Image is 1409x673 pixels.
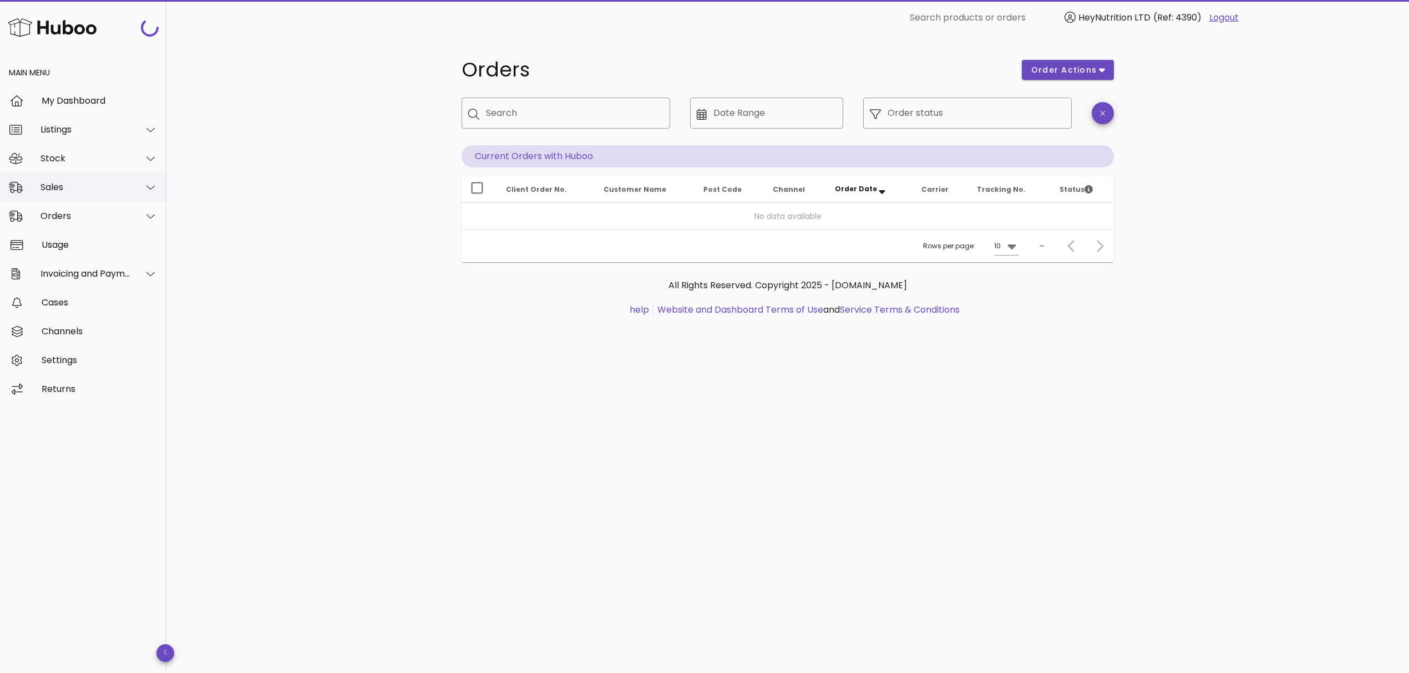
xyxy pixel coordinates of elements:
span: Post Code [703,185,742,194]
div: 10Rows per page: [994,237,1018,255]
a: Logout [1209,11,1239,24]
th: Tracking No. [968,176,1051,203]
span: Status [1060,185,1093,194]
span: Order Date [835,184,877,193]
div: 10 [994,241,1001,251]
div: Listings [40,124,131,135]
span: Tracking No. [977,185,1026,194]
a: Service Terms & Conditions [840,303,960,316]
div: Stock [40,153,131,164]
th: Customer Name [595,176,695,203]
p: All Rights Reserved. Copyright 2025 - [DOMAIN_NAME] [470,279,1105,292]
span: HeyNutrition LTD [1078,11,1150,24]
div: Sales [40,182,131,192]
button: order actions [1022,60,1114,80]
th: Post Code [695,176,764,203]
div: Invoicing and Payments [40,268,131,279]
th: Carrier [913,176,968,203]
li: and [653,303,960,317]
span: order actions [1031,64,1097,76]
th: Channel [764,176,826,203]
div: Returns [42,384,158,394]
a: Website and Dashboard Terms of Use [657,303,823,316]
div: Usage [42,239,158,250]
a: help [630,303,649,316]
td: No data available [462,203,1114,230]
p: Current Orders with Huboo [462,145,1114,167]
div: – [1040,241,1044,251]
div: Settings [42,355,158,365]
div: My Dashboard [42,95,158,106]
th: Order Date: Sorted descending. Activate to remove sorting. [826,176,913,203]
div: Rows per page: [923,230,1018,262]
img: Huboo Logo [8,16,97,39]
th: Client Order No. [497,176,595,203]
span: Carrier [921,185,949,194]
th: Status [1051,176,1114,203]
h1: Orders [462,60,1008,80]
div: Channels [42,326,158,336]
div: Cases [42,297,158,308]
span: Channel [773,185,805,194]
span: (Ref: 4390) [1153,11,1202,24]
div: Orders [40,211,131,221]
span: Client Order No. [506,185,567,194]
span: Customer Name [604,185,666,194]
